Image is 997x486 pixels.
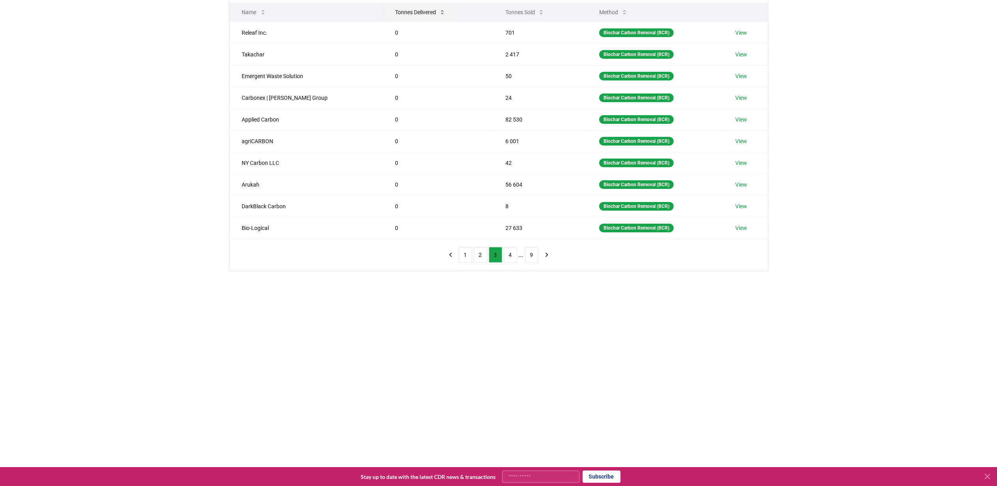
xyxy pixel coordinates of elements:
div: Biochar Carbon Removal (BCR) [599,93,674,102]
td: Carbonex | [PERSON_NAME] Group [229,87,382,108]
div: Biochar Carbon Removal (BCR) [599,28,674,37]
button: 9 [525,247,539,263]
div: Biochar Carbon Removal (BCR) [599,50,674,59]
button: 3 [489,247,502,263]
td: Arukah [229,174,382,195]
a: View [736,50,747,58]
td: Bio-Logical [229,217,382,239]
a: View [736,224,747,232]
td: 0 [382,65,493,87]
td: 8 [493,195,587,217]
td: 50 [493,65,587,87]
td: 2 417 [493,43,587,65]
div: Biochar Carbon Removal (BCR) [599,180,674,189]
td: 0 [382,217,493,239]
td: 56 604 [493,174,587,195]
td: 27 633 [493,217,587,239]
button: Method [593,4,634,20]
a: View [736,116,747,123]
button: Tonnes Delivered [389,4,452,20]
td: NY Carbon LLC [229,152,382,174]
td: 0 [382,130,493,152]
td: 0 [382,87,493,108]
a: View [736,94,747,102]
td: Emergent Waste Solution [229,65,382,87]
td: 0 [382,43,493,65]
div: Biochar Carbon Removal (BCR) [599,202,674,211]
div: Biochar Carbon Removal (BCR) [599,224,674,232]
td: 42 [493,152,587,174]
td: Applied Carbon [229,108,382,130]
td: Takachar [229,43,382,65]
td: 6 001 [493,130,587,152]
button: Name [236,4,272,20]
a: View [736,202,747,210]
a: View [736,72,747,80]
button: Tonnes Sold [499,4,551,20]
button: 2 [474,247,487,263]
div: Biochar Carbon Removal (BCR) [599,159,674,167]
td: 0 [382,108,493,130]
td: 0 [382,152,493,174]
td: agriCARBON [229,130,382,152]
div: Biochar Carbon Removal (BCR) [599,115,674,124]
td: 701 [493,22,587,43]
button: next page [540,247,553,263]
div: Biochar Carbon Removal (BCR) [599,137,674,146]
td: 24 [493,87,587,108]
td: Releaf Inc. [229,22,382,43]
td: 0 [382,22,493,43]
a: View [736,137,747,145]
td: 0 [382,174,493,195]
a: View [736,159,747,167]
td: 82 530 [493,108,587,130]
div: Biochar Carbon Removal (BCR) [599,72,674,80]
button: 4 [504,247,517,263]
button: 1 [459,247,472,263]
a: View [736,29,747,37]
li: ... [519,250,524,260]
td: 0 [382,195,493,217]
a: View [736,181,747,189]
button: previous page [444,247,457,263]
td: DarkBlack Carbon [229,195,382,217]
